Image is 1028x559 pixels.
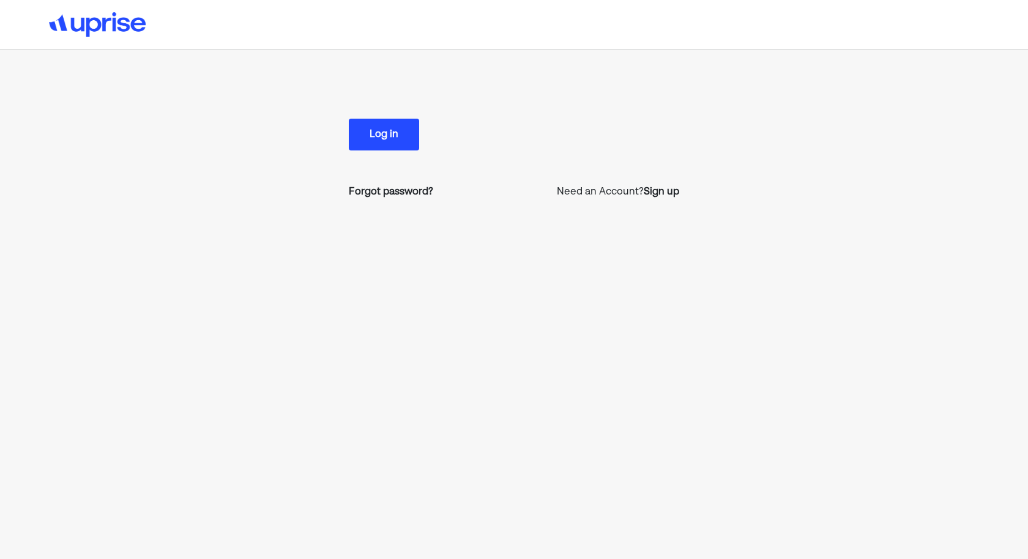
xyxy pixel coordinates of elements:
[349,119,419,150] button: Log in
[644,185,679,199] a: Sign up
[349,185,433,199] a: Forgot password?
[557,185,679,199] p: Need an Account?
